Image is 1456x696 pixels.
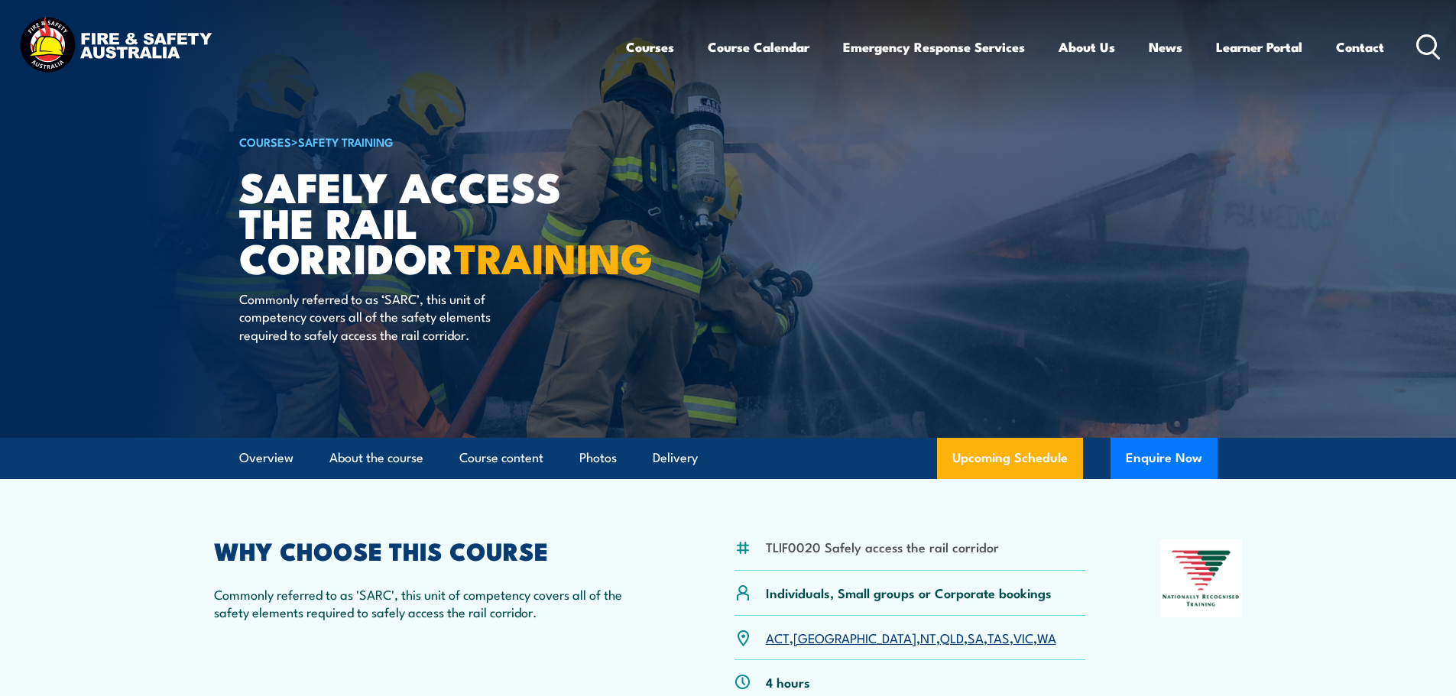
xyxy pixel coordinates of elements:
[793,628,916,646] a: [GEOGRAPHIC_DATA]
[329,438,423,478] a: About the course
[1111,438,1218,479] button: Enquire Now
[1059,27,1115,67] a: About Us
[1037,628,1056,646] a: WA
[987,628,1010,646] a: TAS
[239,438,293,478] a: Overview
[298,133,394,150] a: Safety Training
[920,628,936,646] a: NT
[766,628,790,646] a: ACT
[968,628,984,646] a: SA
[766,538,999,555] li: TLIF0020 Safely access the rail corridor
[766,584,1052,601] p: Individuals, Small groups or Corporate bookings
[239,132,617,151] h6: >
[214,585,660,621] p: Commonly referred to as 'SARC', this unit of competency covers all of the safety elements require...
[214,539,660,561] h2: WHY CHOOSE THIS COURSE
[1013,628,1033,646] a: VIC
[239,168,617,275] h1: Safely Access the Rail Corridor
[1149,27,1182,67] a: News
[708,27,809,67] a: Course Calendar
[766,629,1056,646] p: , , , , , , ,
[1336,27,1384,67] a: Contact
[937,438,1083,479] a: Upcoming Schedule
[579,438,617,478] a: Photos
[626,27,674,67] a: Courses
[239,290,518,343] p: Commonly referred to as ‘SARC’, this unit of competency covers all of the safety elements require...
[653,438,698,478] a: Delivery
[940,628,964,646] a: QLD
[1216,27,1302,67] a: Learner Portal
[459,438,543,478] a: Course content
[239,133,291,150] a: COURSES
[454,225,653,288] strong: TRAINING
[1160,539,1243,617] img: Nationally Recognised Training logo.
[766,673,810,691] p: 4 hours
[843,27,1025,67] a: Emergency Response Services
